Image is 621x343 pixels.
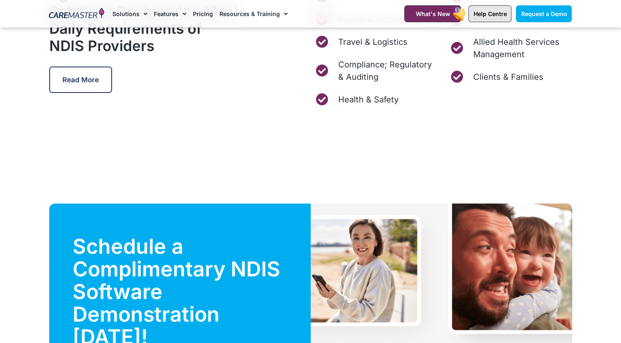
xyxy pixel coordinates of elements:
a: What's New [404,5,461,22]
a: Read More [49,67,112,93]
a: Request a Demo [516,5,572,22]
span: Request a Demo [521,10,567,17]
span: Read More [62,76,99,84]
span: Health & Safety [336,93,398,106]
span: Travel & Logistics [336,36,407,48]
span: Help Centre [473,10,506,17]
img: CareMaster Logo [49,8,104,20]
span: Compliance; Regulatory & Auditing [336,58,437,83]
span: Clients & Families [471,71,543,83]
span: Allied Health Services Management [471,36,572,60]
a: Help Centre [468,5,511,22]
span: What's New [415,10,450,17]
